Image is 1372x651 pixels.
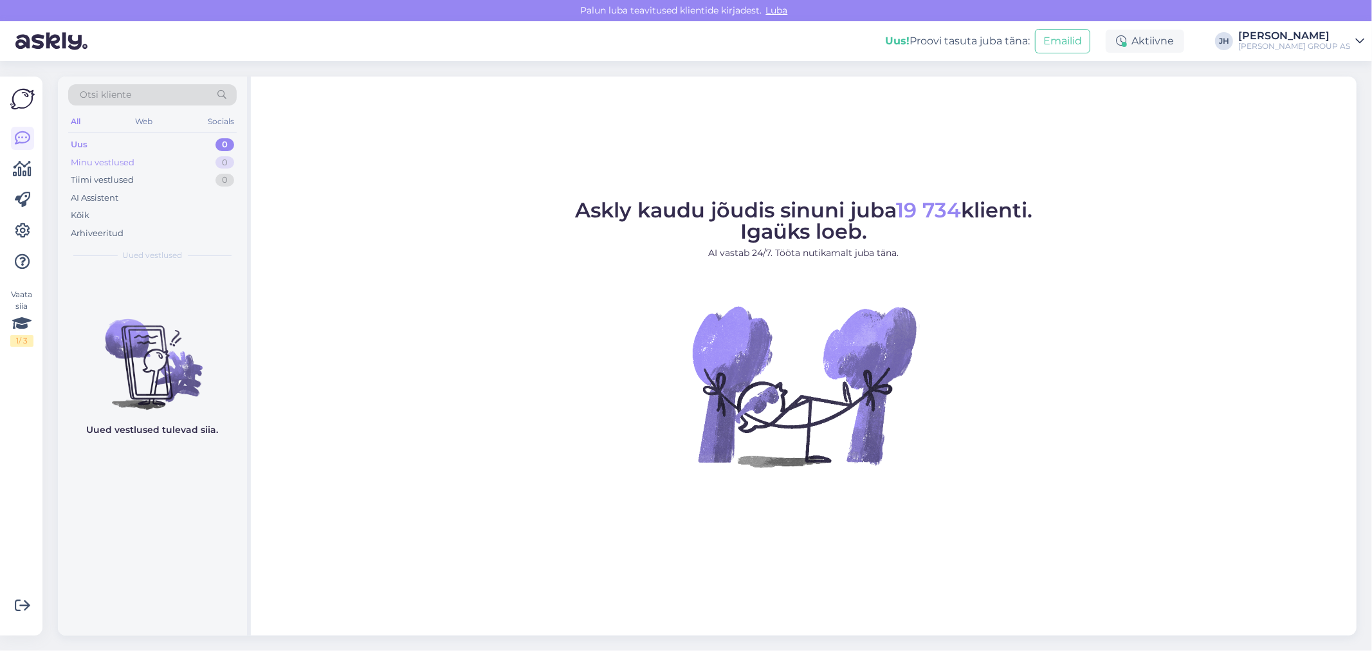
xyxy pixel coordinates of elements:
div: AI Assistent [71,192,118,205]
img: No Chat active [688,270,920,502]
div: Aktiivne [1106,30,1184,53]
span: Uued vestlused [123,250,183,261]
span: Luba [762,5,792,16]
div: Socials [205,113,237,130]
div: Minu vestlused [71,156,134,169]
div: [PERSON_NAME] GROUP AS [1238,41,1350,51]
button: Emailid [1035,29,1090,53]
span: 19 734 [896,197,961,223]
div: Web [133,113,156,130]
div: Vaata siia [10,289,33,347]
div: Uus [71,138,87,151]
span: Otsi kliente [80,88,131,102]
img: No chats [58,296,247,412]
div: JH [1215,32,1233,50]
div: Tiimi vestlused [71,174,134,187]
div: [PERSON_NAME] [1238,31,1350,41]
div: 0 [215,138,234,151]
span: Askly kaudu jõudis sinuni juba klienti. Igaüks loeb. [575,197,1032,244]
div: 1 / 3 [10,335,33,347]
div: Proovi tasuta juba täna: [885,33,1030,49]
div: Kõik [71,209,89,222]
p: AI vastab 24/7. Tööta nutikamalt juba täna. [575,246,1032,260]
div: Arhiveeritud [71,227,123,240]
div: 0 [215,156,234,169]
a: [PERSON_NAME][PERSON_NAME] GROUP AS [1238,31,1364,51]
div: All [68,113,83,130]
p: Uued vestlused tulevad siia. [87,423,219,437]
div: 0 [215,174,234,187]
b: Uus! [885,35,910,47]
img: Askly Logo [10,87,35,111]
